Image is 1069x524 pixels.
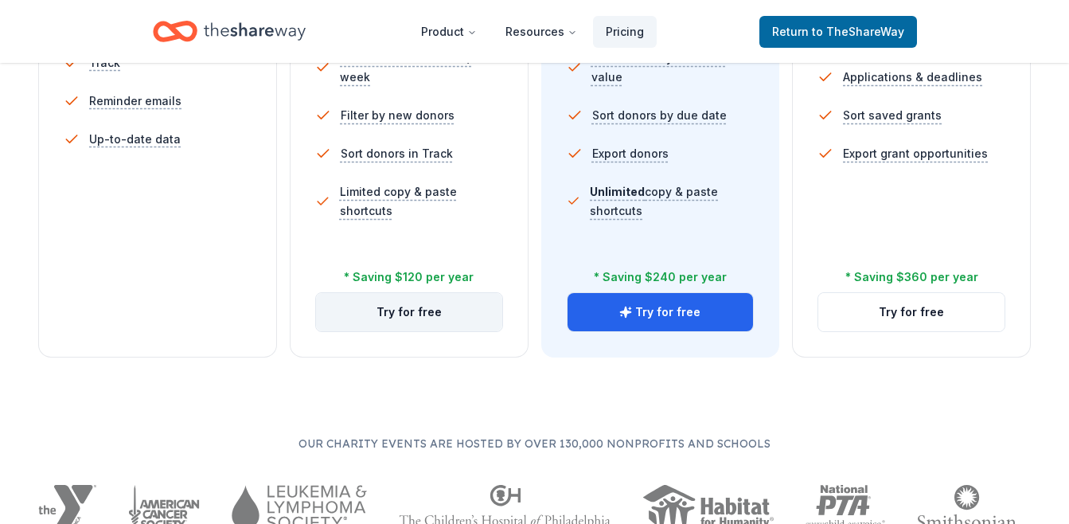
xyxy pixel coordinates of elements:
[772,22,904,41] span: Return
[590,185,645,198] span: Unlimited
[89,92,181,111] span: Reminder emails
[592,106,727,125] span: Sort donors by due date
[592,144,669,163] span: Export donors
[818,293,1005,331] button: Try for free
[845,268,978,287] div: * Saving $360 per year
[340,49,502,87] span: 10 new in-kind donors / week
[89,53,120,72] span: Track
[843,144,988,163] span: Export grant opportunities
[89,130,181,149] span: Up-to-date data
[493,16,590,48] button: Resources
[812,25,904,38] span: to TheShareWay
[316,293,502,331] button: Try for free
[843,68,982,87] span: Applications & deadlines
[344,268,474,287] div: * Saving $120 per year
[408,16,490,48] button: Product
[408,13,657,50] nav: Main
[341,144,453,163] span: Sort donors in Track
[591,49,754,87] span: Sort donors by donation value
[590,185,718,217] span: copy & paste shortcuts
[843,106,942,125] span: Sort saved grants
[153,13,306,50] a: Home
[340,182,503,221] span: Limited copy & paste shortcuts
[759,16,917,48] a: Returnto TheShareWay
[38,434,1031,453] p: Our charity events are hosted by over 130,000 nonprofits and schools
[593,16,657,48] a: Pricing
[594,268,727,287] div: * Saving $240 per year
[568,293,754,331] button: Try for free
[341,106,455,125] span: Filter by new donors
